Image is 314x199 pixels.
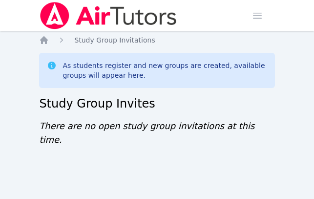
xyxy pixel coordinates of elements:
[39,2,177,29] img: Air Tutors
[74,35,155,45] a: Study Group Invitations
[39,96,274,111] h2: Study Group Invites
[39,121,254,145] span: There are no open study group invitations at this time.
[74,36,155,44] span: Study Group Invitations
[39,35,274,45] nav: Breadcrumb
[63,61,267,80] div: As students register and new groups are created, available groups will appear here.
